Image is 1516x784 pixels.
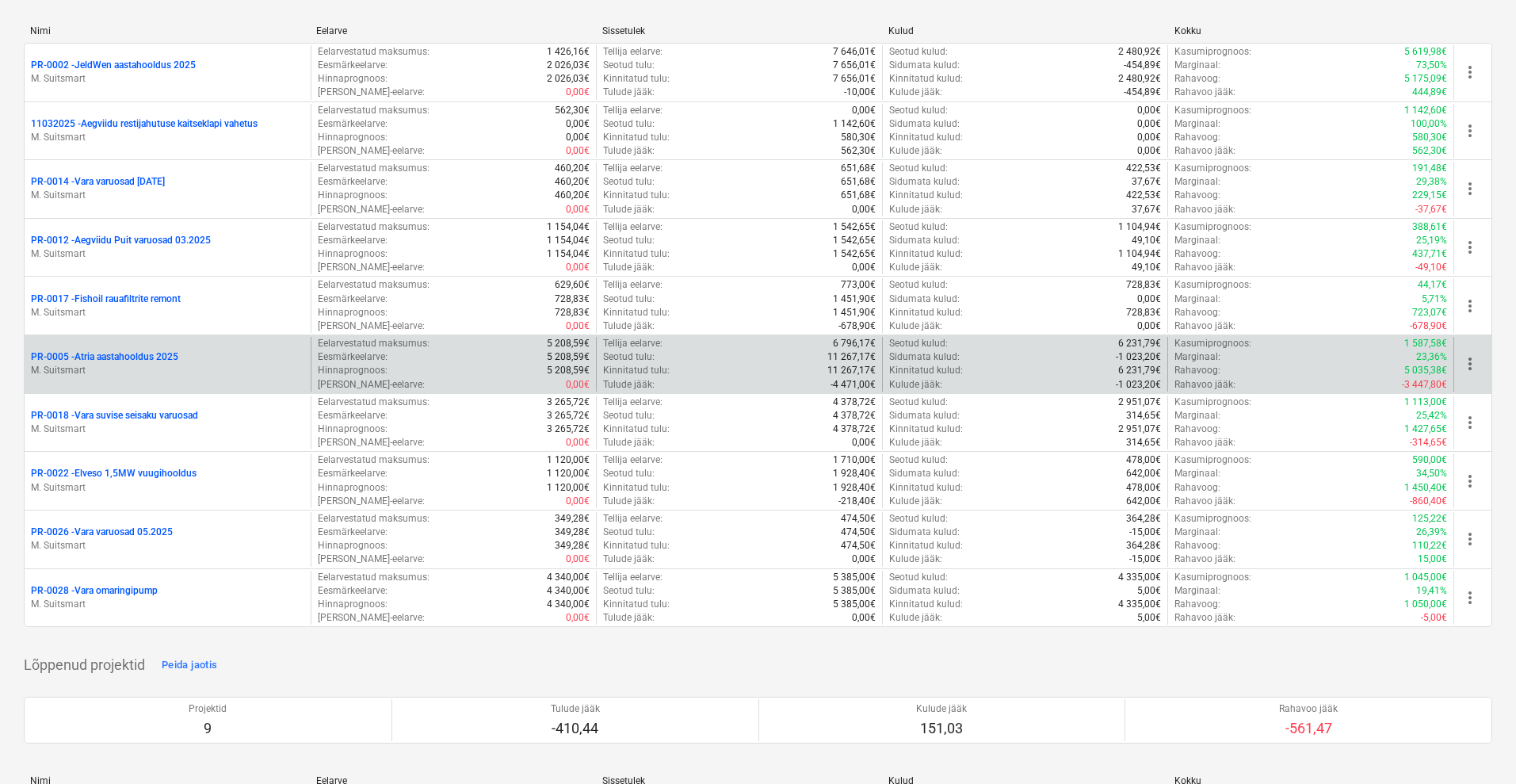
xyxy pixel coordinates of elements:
[833,409,876,423] p: 4 378,72€
[1137,293,1161,306] p: 0,00€
[555,293,590,306] p: 728,83€
[1461,121,1480,140] span: more_vert
[1461,296,1480,316] span: more_vert
[889,131,963,144] p: Kinnitatud kulud :
[1174,203,1235,216] p: Rahavoo jääk :
[1402,378,1447,392] p: -3 447,80€
[1461,413,1480,432] span: more_vert
[1126,306,1161,319] p: 728,83€
[31,234,211,247] p: PR-0012 - Aegviidu Puit varuosad 03.2025
[555,175,590,189] p: 460,20€
[318,495,425,508] p: [PERSON_NAME]-eelarve :
[1137,319,1161,333] p: 0,00€
[31,293,181,306] p: PR-0017 - Fishoil rauafiltrite remont
[1416,467,1447,480] p: 34,50%
[852,261,876,274] p: 0,00€
[827,350,876,364] p: 11 267,17€
[318,59,388,72] p: Eesmärkeelarve :
[566,203,590,216] p: 0,00€
[889,117,960,131] p: Sidumata kulud :
[31,409,198,423] p: PR-0018 - Vara suvise seisaku varuosad
[318,175,388,189] p: Eesmärkeelarve :
[318,45,430,59] p: Eelarvestatud maksumus :
[31,350,304,377] div: PR-0005 -Atria aastahooldus 2025M. Suitsmart
[547,337,590,350] p: 5 208,59€
[31,306,304,319] p: M. Suitsmart
[566,131,590,144] p: 0,00€
[838,495,876,508] p: -218,40€
[318,86,425,99] p: [PERSON_NAME]-eelarve :
[1412,247,1447,261] p: 437,71€
[889,378,942,392] p: Kulude jääk :
[1124,59,1161,72] p: -454,89€
[889,436,942,449] p: Kulude jääk :
[1118,337,1161,350] p: 6 231,79€
[1132,203,1161,216] p: 37,67€
[1410,319,1447,333] p: -678,90€
[603,131,670,144] p: Kinnitatud tulu :
[603,396,663,409] p: Tellija eelarve :
[1416,59,1447,72] p: 73,50%
[31,117,258,131] p: 11032025 - Aegviidu restijahutuse kaitseklapi vahetus
[1174,306,1220,319] p: Rahavoog :
[318,131,388,144] p: Hinnaprognoos :
[889,189,963,202] p: Kinnitatud kulud :
[1174,436,1235,449] p: Rahavoo jääk :
[852,203,876,216] p: 0,00€
[318,234,388,247] p: Eesmärkeelarve :
[1118,364,1161,377] p: 6 231,79€
[889,467,960,480] p: Sidumata kulud :
[318,220,430,234] p: Eelarvestatud maksumus :
[1118,72,1161,86] p: 2 480,92€
[318,306,388,319] p: Hinnaprognoos :
[603,319,655,333] p: Tulude jääk :
[31,526,304,553] div: PR-0026 -Vara varuosad 05.2025M. Suitsmart
[833,453,876,467] p: 1 710,00€
[1410,436,1447,449] p: -314,65€
[31,175,304,202] div: PR-0014 -Vara varuosad [DATE]M. Suitsmart
[555,306,590,319] p: 728,83€
[1416,409,1447,423] p: 25,42%
[841,175,876,189] p: 651,68€
[833,117,876,131] p: 1 142,60€
[31,526,173,539] p: PR-0026 - Vara varuosad 05.2025
[1404,364,1447,377] p: 5 035,38€
[833,247,876,261] p: 1 542,65€
[1412,453,1447,467] p: 590,00€
[31,598,304,611] p: M. Suitsmart
[603,409,655,423] p: Seotud tulu :
[889,261,942,274] p: Kulude jääk :
[602,25,876,36] div: Sissetulek
[889,162,948,175] p: Seotud kulud :
[1416,350,1447,364] p: 23,36%
[31,409,304,436] div: PR-0018 -Vara suvise seisaku varuosadM. Suitsmart
[1174,481,1220,495] p: Rahavoog :
[833,396,876,409] p: 4 378,72€
[603,220,663,234] p: Tellija eelarve :
[833,293,876,306] p: 1 451,90€
[1412,86,1447,99] p: 444,89€
[603,203,655,216] p: Tulude jääk :
[555,104,590,117] p: 562,30€
[547,481,590,495] p: 1 120,00€
[31,481,304,495] p: M. Suitsmart
[318,350,388,364] p: Eesmärkeelarve :
[566,319,590,333] p: 0,00€
[603,144,655,158] p: Tulude jääk :
[547,364,590,377] p: 5 208,59€
[1416,175,1447,189] p: 29,38%
[833,234,876,247] p: 1 542,65€
[1174,104,1251,117] p: Kasumiprognoos :
[318,378,425,392] p: [PERSON_NAME]-eelarve :
[603,59,655,72] p: Seotud tulu :
[1174,220,1251,234] p: Kasumiprognoos :
[1461,238,1480,257] span: more_vert
[1174,162,1251,175] p: Kasumiprognoos :
[603,86,655,99] p: Tulude jääk :
[889,45,948,59] p: Seotud kulud :
[566,144,590,158] p: 0,00€
[547,220,590,234] p: 1 154,04€
[1404,337,1447,350] p: 1 587,58€
[603,261,655,274] p: Tulude jääk :
[1132,234,1161,247] p: 49,10€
